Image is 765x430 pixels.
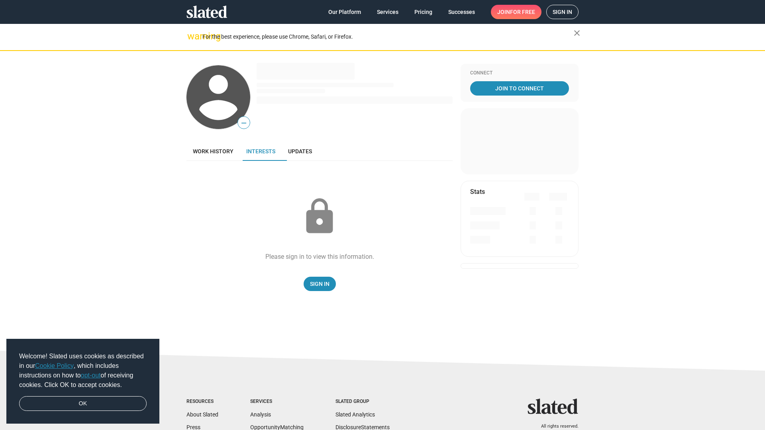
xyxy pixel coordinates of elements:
mat-card-title: Stats [470,188,485,196]
a: Join To Connect [470,81,569,96]
a: Slated Analytics [335,411,375,418]
span: Work history [193,148,233,154]
span: Our Platform [328,5,361,19]
span: Sign in [553,5,572,19]
span: Pricing [414,5,432,19]
div: cookieconsent [6,339,159,424]
mat-icon: warning [187,31,197,41]
a: Work history [186,142,240,161]
a: Pricing [408,5,439,19]
div: Connect [470,70,569,76]
a: Sign In [304,277,336,291]
a: Cookie Policy [35,362,74,369]
span: for free [510,5,535,19]
span: Welcome! Slated uses cookies as described in our , which includes instructions on how to of recei... [19,352,147,390]
a: Services [371,5,405,19]
a: Successes [442,5,481,19]
div: Resources [186,399,218,405]
a: Updates [282,142,318,161]
span: Join [497,5,535,19]
span: — [238,118,250,128]
div: Slated Group [335,399,390,405]
a: dismiss cookie message [19,396,147,411]
a: About Slated [186,411,218,418]
a: Analysis [250,411,271,418]
span: Join To Connect [472,81,567,96]
div: Please sign in to view this information. [265,252,374,261]
span: Updates [288,148,312,154]
a: Our Platform [322,5,367,19]
span: Successes [448,5,475,19]
div: For the best experience, please use Chrome, Safari, or Firefox. [202,31,574,42]
span: Interests [246,148,275,154]
span: Services [377,5,398,19]
a: Sign in [546,5,579,19]
span: Sign In [310,277,330,291]
div: Services [250,399,304,405]
a: Interests [240,142,282,161]
mat-icon: lock [300,197,339,236]
a: Joinfor free [491,5,541,19]
a: opt-out [81,372,101,379]
mat-icon: close [572,28,582,38]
